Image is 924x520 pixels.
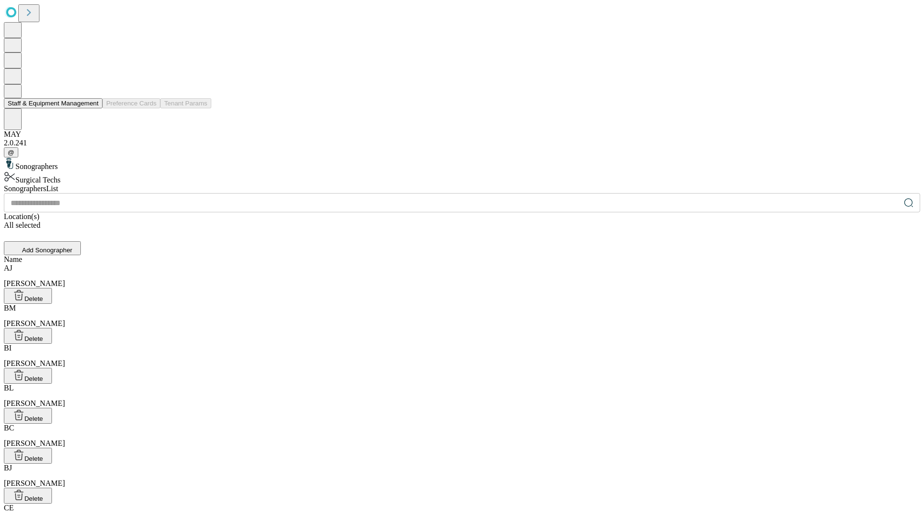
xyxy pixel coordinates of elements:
[4,504,13,512] span: CE
[4,368,52,384] button: Delete
[25,335,43,342] span: Delete
[25,375,43,382] span: Delete
[4,288,52,304] button: Delete
[4,424,14,432] span: BC
[160,98,211,108] button: Tenant Params
[4,344,12,352] span: BI
[4,184,920,193] div: Sonographers List
[4,304,16,312] span: BM
[22,247,72,254] span: Add Sonographer
[4,384,920,408] div: [PERSON_NAME]
[4,139,920,147] div: 2.0.241
[25,295,43,302] span: Delete
[4,212,39,221] span: Location(s)
[103,98,160,108] button: Preference Cards
[4,464,920,488] div: [PERSON_NAME]
[25,455,43,462] span: Delete
[8,149,14,156] span: @
[4,221,920,230] div: All selected
[4,408,52,424] button: Delete
[4,147,18,157] button: @
[4,264,920,288] div: [PERSON_NAME]
[4,130,920,139] div: MAY
[4,328,52,344] button: Delete
[4,464,12,472] span: BJ
[4,98,103,108] button: Staff & Equipment Management
[4,384,13,392] span: BL
[4,344,920,368] div: [PERSON_NAME]
[4,255,920,264] div: Name
[4,171,920,184] div: Surgical Techs
[4,304,920,328] div: [PERSON_NAME]
[4,157,920,171] div: Sonographers
[4,264,13,272] span: AJ
[4,488,52,504] button: Delete
[4,241,81,255] button: Add Sonographer
[25,495,43,502] span: Delete
[4,424,920,448] div: [PERSON_NAME]
[25,415,43,422] span: Delete
[4,448,52,464] button: Delete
